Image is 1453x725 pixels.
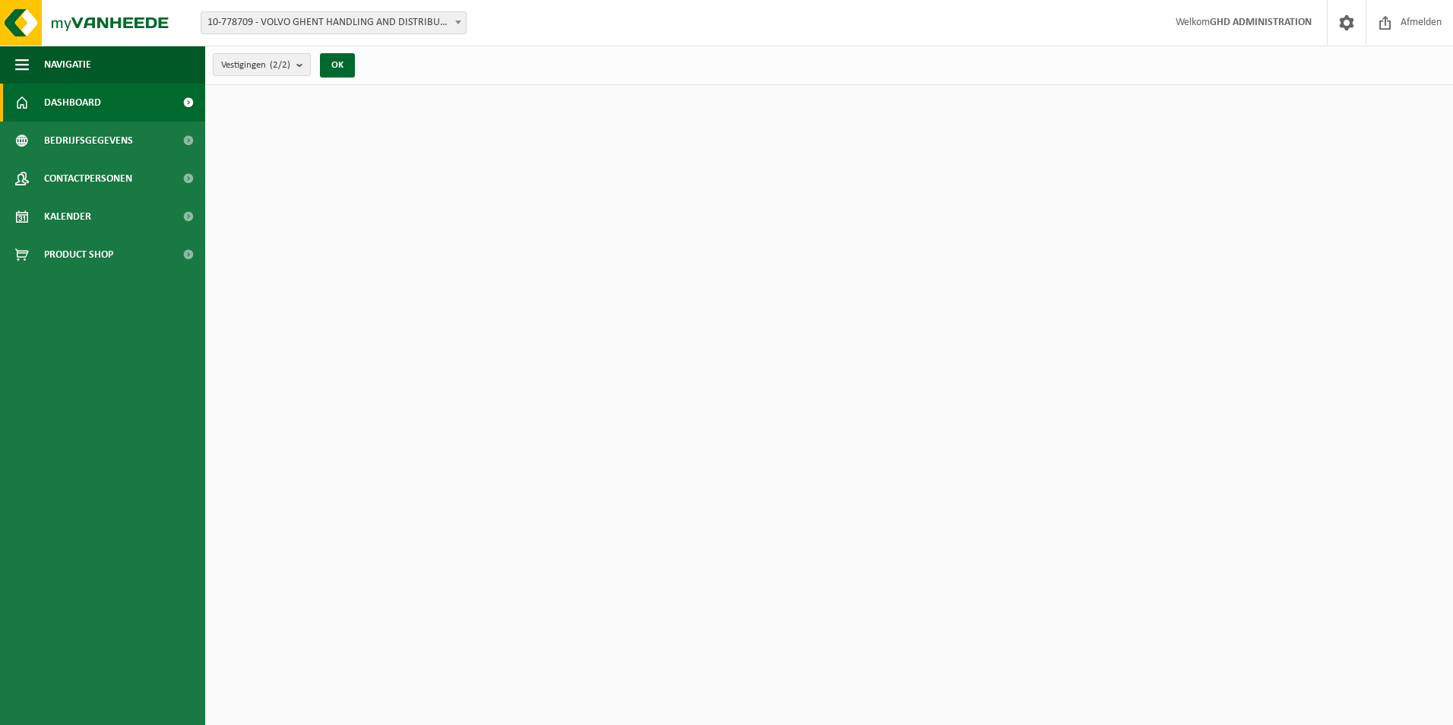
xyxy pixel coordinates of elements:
span: Navigatie [44,46,91,84]
span: Dashboard [44,84,101,122]
span: 10-778709 - VOLVO GHENT HANDLING AND DISTRIBUTION - DESTELDONK [201,11,467,34]
strong: GHD ADMINISTRATION [1210,17,1312,28]
span: Vestigingen [221,54,290,77]
span: Contactpersonen [44,160,132,198]
span: Kalender [44,198,91,236]
count: (2/2) [270,60,290,70]
span: Product Shop [44,236,113,274]
button: OK [320,53,355,78]
span: 10-778709 - VOLVO GHENT HANDLING AND DISTRIBUTION - DESTELDONK [201,12,466,33]
button: Vestigingen(2/2) [213,53,311,76]
span: Bedrijfsgegevens [44,122,133,160]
